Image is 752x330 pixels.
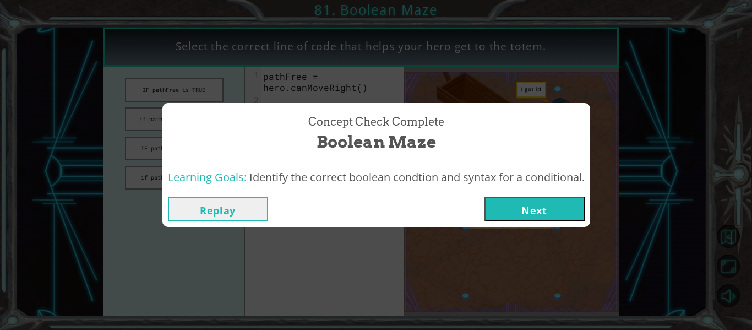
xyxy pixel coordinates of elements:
[249,170,585,185] span: Identify the correct boolean condtion and syntax for a conditional.
[308,114,444,130] span: Concept Check Complete
[168,197,268,221] button: Replay
[317,130,436,154] span: Boolean Maze
[168,170,247,185] span: Learning Goals:
[484,197,585,221] button: Next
